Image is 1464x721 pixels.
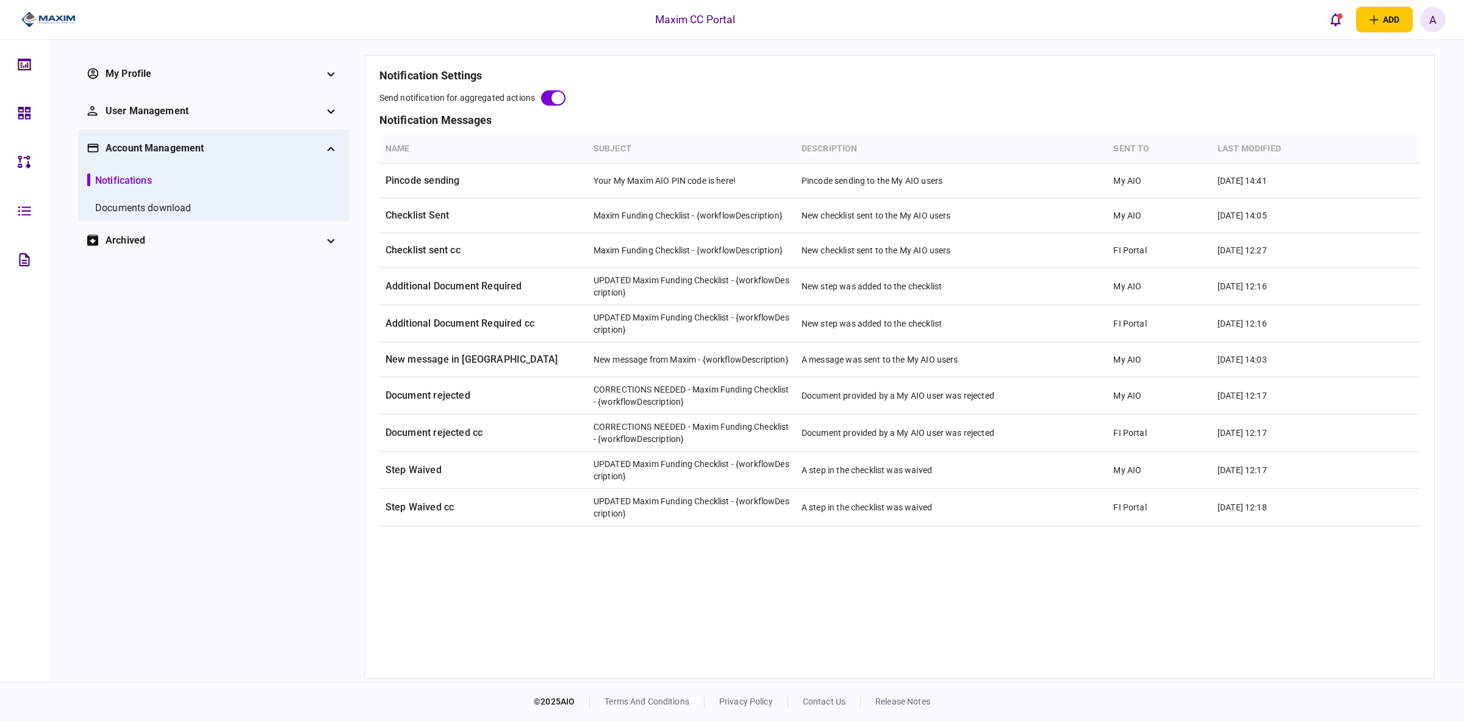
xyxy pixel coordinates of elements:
h3: notification settings [379,70,1419,81]
td: My AIO [1107,342,1211,377]
button: open notifications list [1323,7,1349,32]
div: User management [106,104,322,118]
td: Additional Document Required [379,268,587,305]
td: [DATE] 12:27 [1211,233,1316,268]
td: Pincode sending [379,164,587,198]
img: client company logo [21,10,76,29]
button: A [1420,7,1446,32]
td: FI Portal [1107,489,1211,526]
th: last modified [1211,135,1316,164]
div: Documents download [95,201,191,216]
td: Document rejected cc [379,415,587,452]
td: [DATE] 12:18 [1211,489,1316,526]
td: CORRECTIONS NEEDED - Maxim Funding Checklist - {workflowDescription} [587,415,795,452]
h3: notification messages [379,115,1419,126]
td: Additional Document Required cc [379,305,587,342]
td: My AIO [1107,198,1211,233]
th: subject [587,135,795,164]
div: My profile [106,67,322,81]
td: Maxim Funding Checklist - {workflowDescription} [587,233,795,268]
td: UPDATED Maxim Funding Checklist - {workflowDescription} [587,489,795,526]
a: terms and conditions [605,697,689,706]
td: UPDATED Maxim Funding Checklist - {workflowDescription} [587,305,795,342]
td: Expiring document [379,526,587,563]
td: FI Portal [1107,415,1211,452]
div: send notification for aggregated actions [379,92,535,104]
td: Pincode sending to the My AIO users [795,164,1108,198]
td: [DATE] 14:05 [1211,198,1316,233]
td: FI Portal [1107,305,1211,342]
td: [DATE] 12:17 [1211,415,1316,452]
td: My AIO [1107,268,1211,305]
div: © 2025 AIO [534,695,590,708]
td: FI Portal [1107,233,1211,268]
td: Document provided by a My AIO user was rejected [795,415,1108,452]
td: UPDATED Maxim Funding Checklist - {workflowDescription} [587,268,795,305]
a: notifications [87,173,152,188]
td: CORRECTIONS NEEDED - Maxim Funding Checklist - {workflowDescription} [587,377,795,415]
td: Maxim Funding Checklist - {workflowDescription} [587,198,795,233]
td: A message was sent to the My AIO users [795,342,1108,377]
a: contact us [803,697,845,706]
td: New message from Maxim - {workflowDescription} [587,342,795,377]
td: [DATE] 12:16 [1211,305,1316,342]
td: Document provided by a My AIO user was rejected [795,377,1108,415]
td: My AIO [1107,526,1211,563]
td: FOLLOW-UP - Maxim Funding Checklist - {workflowDescription} [587,526,795,563]
td: My AIO [1107,164,1211,198]
button: open adding identity options [1356,7,1413,32]
td: New checklist sent to the My AIO users [795,198,1108,233]
th: sent to [1107,135,1211,164]
td: [DATE] 14:03 [1211,342,1316,377]
div: Account management [106,141,322,156]
td: UPDATED Maxim Funding Checklist - {workflowDescription} [587,452,795,489]
td: [DATE] 12:18 [1211,526,1316,563]
td: A step in the checklist was waived [795,452,1108,489]
td: A step in the checklist was waived [795,489,1108,526]
a: release notes [875,697,930,706]
td: [DATE] 12:17 [1211,452,1316,489]
td: Document rejected [379,377,587,415]
td: My AIO [1107,377,1211,415]
td: A tickler notification for a document that is about to expire [795,526,1108,563]
td: Step Waived cc [379,489,587,526]
td: My AIO [1107,452,1211,489]
div: notifications [95,173,152,188]
td: [DATE] 14:41 [1211,164,1316,198]
div: Maxim CC Portal [655,12,736,27]
a: Documents download [87,201,191,216]
th: Description [795,135,1108,164]
td: New checklist sent to the My AIO users [795,233,1108,268]
td: Checklist sent cc [379,233,587,268]
td: Checklist Sent [379,198,587,233]
td: [DATE] 12:16 [1211,268,1316,305]
td: Step Waived [379,452,587,489]
td: New step was added to the checklist [795,268,1108,305]
td: New step was added to the checklist [795,305,1108,342]
div: archived [106,233,322,248]
a: privacy policy [719,697,773,706]
td: Your My Maxim AIO PIN code is here! [587,164,795,198]
td: [DATE] 12:17 [1211,377,1316,415]
th: Name [379,135,587,164]
td: New message in [GEOGRAPHIC_DATA] [379,342,587,377]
